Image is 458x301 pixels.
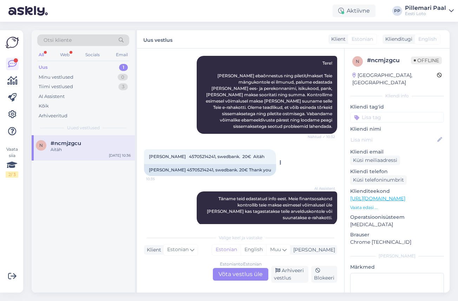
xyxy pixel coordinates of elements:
div: All [37,50,45,59]
div: Valige keel ja vastake [144,235,337,241]
div: 2 / 3 [6,171,18,178]
div: Uus [39,64,48,71]
div: Klient [328,35,346,43]
div: Klient [144,246,161,254]
span: n [356,59,359,64]
div: [DATE] 10:36 [109,153,131,158]
div: [GEOGRAPHIC_DATA], [GEOGRAPHIC_DATA] [352,72,437,86]
div: Aktiivne [333,5,375,17]
div: 1 [119,64,128,71]
div: Minu vestlused [39,74,73,81]
p: Chrome [TECHNICAL_ID] [350,238,444,246]
div: AI Assistent [39,93,65,100]
span: Estonian [167,246,189,254]
p: Kliendi telefon [350,168,444,175]
span: AI Assistent [309,186,335,191]
div: Blokeeri [311,266,337,283]
span: Uued vestlused [67,125,100,131]
span: n [39,143,43,148]
div: Küsi telefoninumbrit [350,175,407,185]
a: [URL][DOMAIN_NAME] [350,195,405,202]
div: Tiimi vestlused [39,83,73,90]
div: PP [392,6,402,16]
span: Otsi kliente [44,37,72,44]
div: # ncmjzgcu [367,56,411,65]
span: #ncmjzgcu [51,140,81,146]
label: Uus vestlus [143,34,172,44]
p: Klienditeekond [350,188,444,195]
div: Email [115,50,129,59]
p: Vaata edasi ... [350,204,444,211]
div: Klienditugi [382,35,412,43]
div: Eesti Loto [405,11,446,17]
span: Tere! [PERSON_NAME] ebaõnnestus ning piletit/makset Teie mängukontole ei ilmunud, palume edastada... [206,60,333,129]
img: Askly Logo [6,36,19,49]
div: Küsi meiliaadressi [350,156,400,165]
div: Vaata siia [6,146,18,178]
div: [PERSON_NAME] [290,246,335,254]
div: 0 [118,74,128,81]
div: Estonian [212,244,241,255]
div: Web [59,50,71,59]
p: Kliendi nimi [350,125,444,133]
span: English [418,35,437,43]
div: Estonian to Estonian [220,261,262,267]
p: Kliendi email [350,148,444,156]
p: Märkmed [350,263,444,271]
span: Nähtud ✓ 10:32 [308,134,335,139]
div: 3 [118,83,128,90]
div: English [241,244,266,255]
p: Kliendi tag'id [350,103,444,111]
span: Estonian [352,35,373,43]
span: 10:35 [146,176,172,182]
span: [PERSON_NAME] 45705214241, swedbank. 20€ Aitäh [149,154,264,159]
div: Arhiveeritud [39,112,67,119]
div: Pillemari Paal [405,5,446,11]
span: Muu [270,246,281,253]
p: Brauser [350,231,444,238]
div: [PERSON_NAME] [350,253,444,259]
p: [MEDICAL_DATA] [350,221,444,228]
div: [PERSON_NAME] 45705214241, swedbank. 20€ Thank you [144,164,276,176]
div: Kliendi info [350,93,444,99]
div: Aitäh [51,146,131,153]
span: Offline [411,57,442,64]
a: Pillemari PaalEesti Loto [405,5,454,17]
input: Lisa nimi [351,136,436,144]
p: Operatsioonisüsteem [350,214,444,221]
span: Täname teid edastatud info eest. Meie finantsosakond kontrollib teie makse esimesel võimalusel ül... [207,196,333,220]
div: Võta vestlus üle [213,268,268,281]
div: Arhiveeri vestlus [271,266,308,283]
div: Socials [84,50,101,59]
input: Lisa tag [350,112,444,123]
div: Kõik [39,103,49,110]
